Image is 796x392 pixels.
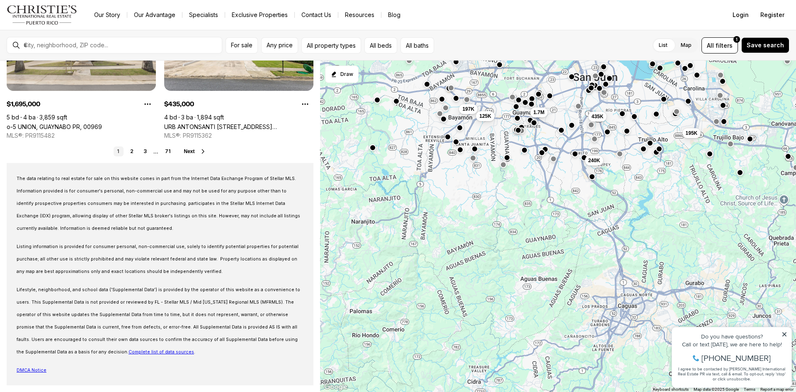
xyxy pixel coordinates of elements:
a: Exclusive Properties [225,9,294,21]
button: All beds [364,37,397,54]
span: 197K [462,106,474,112]
button: Any price [261,37,298,54]
span: Lifestyle, neighborhood, and school data ('Supplemental Data') is provided by the operator of thi... [17,287,300,355]
button: Register [755,7,789,23]
a: 3 [140,146,150,156]
span: Register [760,12,784,18]
a: Resources [338,9,381,21]
label: List [652,38,674,53]
a: Our Story [87,9,127,21]
button: Property options [297,96,313,112]
span: 1 [736,36,738,43]
span: All [707,41,714,50]
span: Login [733,12,749,18]
a: 2 [127,146,137,156]
a: DMCA Notice [17,366,46,373]
button: 240K [585,156,604,166]
span: [PHONE_NUMBER] [34,39,103,47]
a: Specialists [182,9,225,21]
span: 125K [479,113,491,119]
button: 195K [682,128,701,138]
span: 1.7M [534,109,545,116]
span: Save search [747,42,784,49]
a: Complete list of data sources [129,349,194,355]
div: Do you have questions? [9,19,120,24]
a: 1 [114,146,124,156]
span: DMCA Notice [17,368,46,373]
button: Start drawing [325,66,359,83]
button: Login [728,7,754,23]
button: Contact Us [295,9,338,21]
button: 197K [459,104,478,114]
button: 125K [476,111,495,121]
button: All baths [400,37,434,54]
a: Blog [381,9,407,21]
button: 1.7M [530,107,548,117]
button: 435K [588,112,607,122]
button: Allfilters1 [701,37,738,54]
span: 435K [592,113,604,120]
button: Next [184,148,206,155]
a: URB ANTONSANTI CALLE CALVE #1474, SAN JUAN PR, 00927 [164,123,313,130]
button: Save search [741,37,789,53]
button: All property types [301,37,361,54]
span: For sale [231,42,252,49]
li: ... [153,149,158,155]
span: Next [184,149,194,154]
img: logo [7,5,78,25]
span: I agree to be contacted by [PERSON_NAME] International Real Estate PR via text, call & email. To ... [10,51,118,67]
a: 71 [162,146,174,156]
span: 240K [588,157,600,164]
button: For sale [226,37,258,54]
span: filters [716,41,733,50]
button: Property options [139,96,156,112]
span: Listing information is provided for consumer personal, non-commercial use, solely to identify pot... [17,244,298,274]
span: The data relating to real estate for sale on this website comes in part from the Internet Data Ex... [17,176,300,231]
a: o-5 UNION, GUAYNABO PR, 00969 [7,123,102,130]
a: Our Advantage [127,9,182,21]
label: Map [674,38,698,53]
div: Call or text [DATE], we are here to help! [9,27,120,32]
span: Any price [267,42,293,49]
nav: Pagination [114,146,174,156]
span: 195K [686,130,698,136]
